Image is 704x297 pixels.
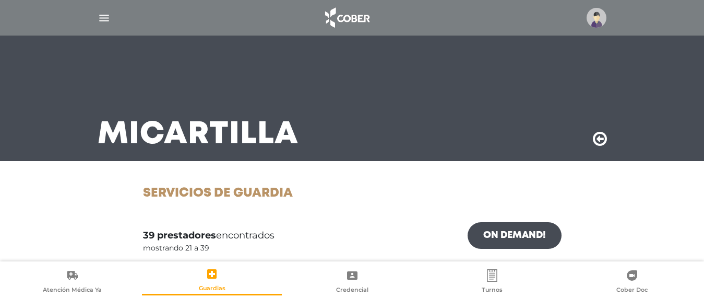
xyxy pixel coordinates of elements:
[43,286,102,295] span: Atención Médica Ya
[468,222,562,249] a: On Demand!
[142,267,282,295] a: Guardias
[562,269,702,295] a: Cober Doc
[98,121,299,148] h3: Mi Cartilla
[199,284,225,294] span: Guardias
[98,12,111,25] img: Cober_menu-lines-white.svg
[422,269,562,295] a: Turnos
[336,286,368,295] span: Credencial
[143,186,562,201] h1: Servicios de Guardia
[2,269,142,295] a: Atención Médica Ya
[587,8,606,28] img: profile-placeholder.svg
[319,5,374,30] img: logo_cober_home-white.png
[616,286,648,295] span: Cober Doc
[143,229,275,243] span: encontrados
[143,230,216,241] b: 39 prestadores
[282,269,422,295] a: Credencial
[482,286,503,295] span: Turnos
[143,243,209,254] div: mostrando 21 a 39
